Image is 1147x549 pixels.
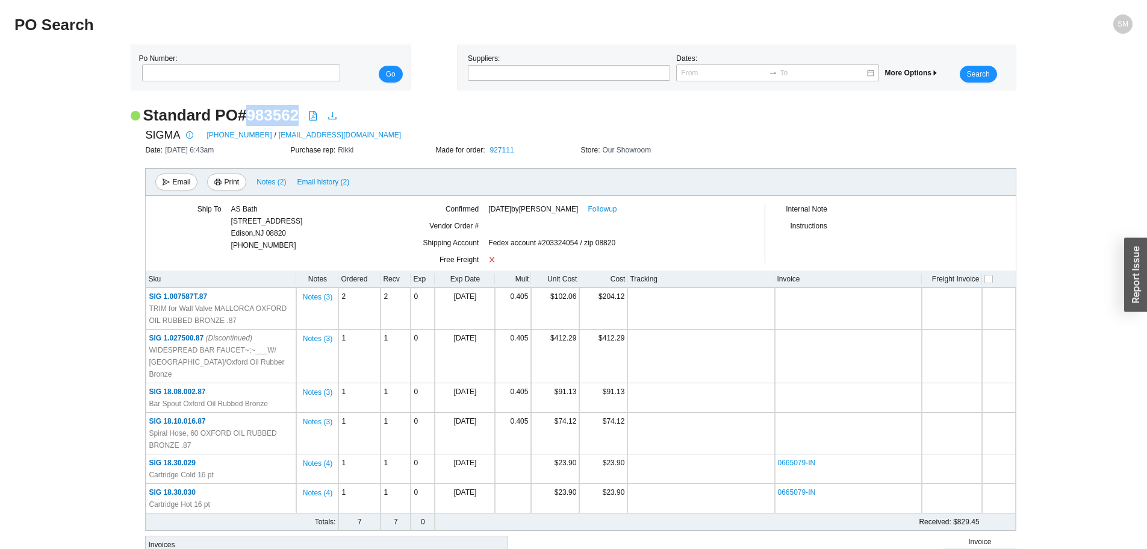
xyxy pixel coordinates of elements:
[490,146,514,154] a: 927111
[148,273,294,285] div: Sku
[960,66,997,83] button: Search
[297,174,350,190] button: Email history (2)
[384,387,388,396] span: 1
[302,290,333,299] button: Notes (3)
[531,330,579,383] td: $412.29
[627,271,774,288] th: Tracking
[603,146,651,154] span: Our Showroom
[149,488,195,497] span: SIG 18.30.030
[308,111,318,121] span: file-pdf
[381,271,411,288] th: Recv
[411,484,435,513] td: 0
[290,146,338,154] span: Purchase rep:
[303,386,332,398] span: Notes ( 3 )
[328,111,337,121] span: download
[423,239,479,247] span: Shipping Account
[328,111,337,123] a: download
[149,469,213,481] span: Cartridge Cold 16 pt
[488,237,730,254] div: Fedex account #203324054 / zip 08820
[435,454,495,484] td: [DATE]
[14,14,853,36] h2: PO Search
[338,330,381,383] td: 1
[149,398,267,410] span: Bar Spout Oxford Oil Rubbed Bronze
[446,205,479,213] span: Confirmed
[149,387,205,396] span: SIG 18.08.002.87
[411,383,435,413] td: 0
[302,415,333,424] button: Notes (3)
[488,203,578,215] span: [DATE] by [PERSON_NAME]
[303,457,332,469] span: Notes ( 4 )
[149,427,293,451] span: Spiral Hose, 60 OXFORD OIL RUBBED BRONZE .87
[145,126,180,144] span: SIGMA
[172,176,190,188] span: Email
[531,454,579,484] td: $23.90
[967,68,990,80] span: Search
[197,205,222,213] span: Ship To
[411,413,435,454] td: 0
[579,484,627,513] td: $23.90
[338,288,381,330] td: 2
[180,127,197,143] button: info-circle
[922,271,982,288] th: Freight Invoice
[1117,14,1128,34] span: SM
[149,417,205,425] span: SIG 18.10.016.87
[149,292,207,301] span: SIG 1.007587T.87
[411,330,435,383] td: 0
[381,513,411,531] td: 7
[579,413,627,454] td: $74.12
[579,383,627,413] td: $91.13
[580,146,602,154] span: Store:
[338,413,381,454] td: 1
[279,129,401,141] a: [EMAIL_ADDRESS][DOMAIN_NAME]
[769,69,777,77] span: to
[302,332,333,340] button: Notes (3)
[465,52,673,83] div: Suppliers:
[379,66,403,83] button: Go
[790,222,827,230] span: Instructions
[681,67,766,79] input: From
[495,383,531,413] td: 0.405
[786,205,827,213] span: Internal Note
[338,383,381,413] td: 1
[411,271,435,288] th: Exp
[931,69,939,77] span: caret-right
[183,131,196,139] span: info-circle
[968,536,991,548] span: Invoice
[384,334,388,342] span: 1
[386,68,396,80] span: Go
[531,288,579,330] td: $102.06
[495,271,531,288] th: Mult
[435,288,495,330] td: [DATE]
[488,256,496,263] span: close
[495,413,531,454] td: 0.405
[384,292,388,301] span: 2
[384,417,388,425] span: 1
[338,146,353,154] span: Rikki
[673,52,881,83] div: Dates:
[302,486,333,495] button: Notes (4)
[207,129,272,141] a: [PHONE_NUMBER]
[155,174,197,190] button: sendEmail
[256,175,287,184] button: Notes (2)
[149,498,210,510] span: Cartridge Hot 16 pt
[531,383,579,413] td: $91.13
[579,330,627,383] td: $412.29
[435,146,487,154] span: Made for order:
[231,203,303,251] div: [PHONE_NUMBER]
[435,413,495,454] td: [DATE]
[338,513,381,531] td: 7
[579,454,627,484] td: $23.90
[145,146,165,154] span: Date:
[206,334,252,342] i: (Discontinued)
[149,303,293,327] span: TRIM for Wall Valve MALLORCA OXFORD OIL RUBBED BRONZE .87
[579,271,627,288] th: Cost
[149,344,293,380] span: WIDESPREAD BAR FAUCET~;~___W/ [GEOGRAPHIC_DATA]/Oxford Oil Rubber Bronze
[778,459,816,467] a: 0665079-IN
[214,178,222,187] span: printer
[165,146,214,154] span: [DATE] 6:43am
[531,413,579,454] td: $74.12
[531,271,579,288] th: Unit Cost
[143,105,299,126] h2: Standard PO # 983562
[302,386,333,394] button: Notes (3)
[440,256,479,264] span: Free Freight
